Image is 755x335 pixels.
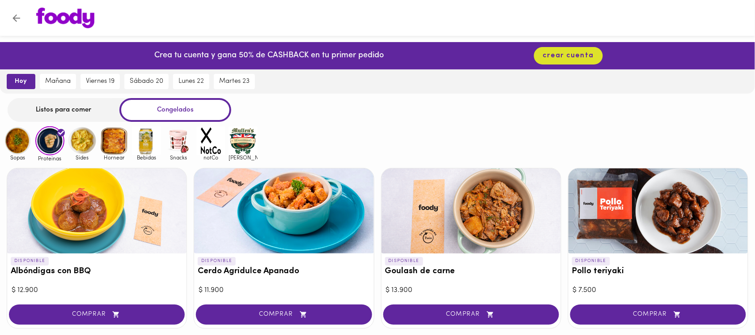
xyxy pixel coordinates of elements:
[45,77,71,86] span: mañana
[581,311,735,318] span: COMPRAR
[196,155,225,160] span: notCo
[68,155,97,160] span: Sides
[568,168,748,253] div: Pollo teriyaki
[35,155,64,161] span: Proteinas
[124,74,169,89] button: sábado 20
[12,285,182,296] div: $ 12.900
[198,267,370,276] h3: Cerdo Agridulce Apanado
[11,257,49,265] p: DISPONIBLE
[164,126,193,155] img: Snacks
[382,168,561,253] div: Goulash de carne
[40,74,76,89] button: mañana
[394,311,548,318] span: COMPRAR
[164,155,193,160] span: Snacks
[68,126,97,155] img: Sides
[385,257,423,265] p: DISPONIBLE
[219,77,250,86] span: martes 23
[36,8,94,28] img: logo.png
[7,168,187,253] div: Albóndigas con BBQ
[199,285,369,296] div: $ 11.900
[207,311,361,318] span: COMPRAR
[132,126,161,155] img: Bebidas
[194,168,373,253] div: Cerdo Agridulce Apanado
[154,50,384,62] p: Crea tu cuenta y gana 50% de CASHBACK en tu primer pedido
[8,98,119,122] div: Listos para comer
[178,77,204,86] span: lunes 22
[198,257,236,265] p: DISPONIBLE
[572,257,610,265] p: DISPONIBLE
[214,74,255,89] button: martes 23
[386,285,556,296] div: $ 13.900
[570,305,746,325] button: COMPRAR
[11,267,183,276] h3: Albóndigas con BBQ
[383,305,559,325] button: COMPRAR
[573,285,743,296] div: $ 7.500
[9,305,185,325] button: COMPRAR
[173,74,209,89] button: lunes 22
[81,74,120,89] button: viernes 19
[534,47,603,64] button: crear cuenta
[3,126,32,155] img: Sopas
[229,155,258,160] span: [PERSON_NAME]
[13,77,29,86] span: hoy
[196,126,225,155] img: notCo
[196,305,372,325] button: COMPRAR
[20,311,174,318] span: COMPRAR
[100,155,129,160] span: Hornear
[385,267,557,276] h3: Goulash de carne
[130,77,163,86] span: sábado 20
[100,126,129,155] img: Hornear
[5,7,27,29] button: Volver
[543,52,594,60] span: crear cuenta
[132,155,161,160] span: Bebidas
[35,126,64,155] img: Proteinas
[86,77,115,86] span: viernes 19
[703,283,746,326] iframe: Messagebird Livechat Widget
[3,155,32,160] span: Sopas
[572,267,744,276] h3: Pollo teriyaki
[229,126,258,155] img: mullens
[119,98,231,122] div: Congelados
[7,74,35,89] button: hoy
